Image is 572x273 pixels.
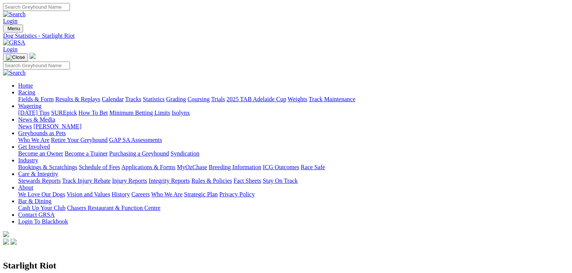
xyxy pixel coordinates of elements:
a: Login To Blackbook [18,218,68,225]
a: Greyhounds as Pets [18,130,66,136]
a: News [18,123,32,130]
a: Vision and Values [67,191,110,197]
a: Syndication [171,150,199,157]
button: Toggle navigation [3,53,28,62]
button: Toggle navigation [3,25,23,32]
a: Home [18,82,33,89]
h2: Starlight Riot [3,261,569,271]
a: History [112,191,130,197]
img: logo-grsa-white.png [29,53,36,59]
a: Careers [131,191,150,197]
a: Privacy Policy [219,191,255,197]
img: logo-grsa-white.png [3,231,9,237]
div: Greyhounds as Pets [18,137,569,143]
a: Login [3,18,17,24]
img: GRSA [3,39,25,46]
a: Integrity Reports [149,177,190,184]
a: Become a Trainer [65,150,108,157]
input: Search [3,3,70,11]
a: News & Media [18,116,55,123]
a: Dog Statistics - Starlight Riot [3,32,569,39]
a: Stewards Reports [18,177,60,184]
a: Tracks [125,96,141,102]
a: Contact GRSA [18,211,54,218]
div: Industry [18,164,569,171]
a: ICG Outcomes [263,164,299,170]
a: Race Safe [301,164,325,170]
div: Bar & Dining [18,205,569,211]
a: Calendar [102,96,124,102]
a: 2025 TAB Adelaide Cup [226,96,286,102]
a: Isolynx [172,110,190,116]
a: Industry [18,157,38,163]
a: Statistics [143,96,165,102]
a: MyOzChase [177,164,207,170]
a: Grading [166,96,186,102]
div: Wagering [18,110,569,116]
a: [DATE] Tips [18,110,50,116]
a: Minimum Betting Limits [109,110,170,116]
div: About [18,191,569,198]
div: Get Involved [18,150,569,157]
a: Track Maintenance [309,96,355,102]
a: How To Bet [79,110,108,116]
a: Weights [288,96,307,102]
a: Who We Are [151,191,183,197]
a: Login [3,46,17,52]
a: Injury Reports [112,177,147,184]
a: Fields & Form [18,96,54,102]
a: Coursing [188,96,210,102]
a: Fact Sheets [234,177,261,184]
a: Purchasing a Greyhound [109,150,169,157]
div: News & Media [18,123,569,130]
a: Care & Integrity [18,171,58,177]
a: Breeding Information [209,164,261,170]
img: Search [3,69,26,76]
a: [PERSON_NAME] [33,123,81,130]
a: Become an Owner [18,150,63,157]
img: twitter.svg [11,239,17,245]
a: Track Injury Rebate [62,177,110,184]
a: Chasers Restaurant & Function Centre [67,205,160,211]
a: Rules & Policies [191,177,232,184]
a: Cash Up Your Club [18,205,65,211]
a: Retire Your Greyhound [51,137,108,143]
a: Stay On Track [263,177,298,184]
a: Applications & Forms [121,164,175,170]
a: Who We Are [18,137,50,143]
div: Racing [18,96,569,103]
a: Wagering [18,103,42,109]
a: Schedule of Fees [79,164,120,170]
img: facebook.svg [3,239,9,245]
a: Bar & Dining [18,198,51,204]
a: Racing [18,89,35,96]
a: Strategic Plan [184,191,218,197]
span: Menu [8,26,20,31]
img: Close [6,54,25,60]
a: Bookings & Scratchings [18,164,77,170]
a: Get Involved [18,143,50,150]
a: About [18,184,33,191]
img: Search [3,11,26,18]
a: We Love Our Dogs [18,191,65,197]
a: GAP SA Assessments [109,137,162,143]
a: SUREpick [51,110,77,116]
div: Care & Integrity [18,177,569,184]
a: Results & Replays [55,96,100,102]
input: Search [3,62,70,69]
a: Trials [211,96,225,102]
